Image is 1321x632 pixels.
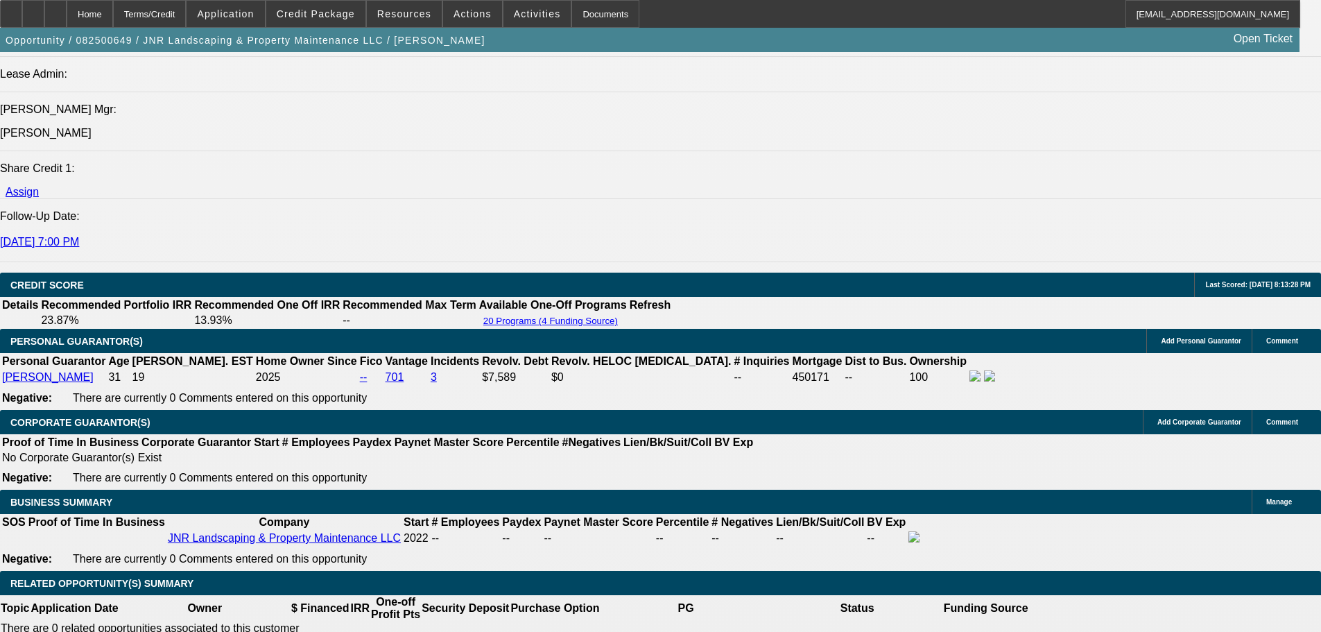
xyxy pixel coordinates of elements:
a: 3 [431,371,437,383]
b: Lien/Bk/Suit/Coll [776,516,864,528]
b: Incidents [431,355,479,367]
th: IRR [349,595,370,622]
td: 31 [107,370,130,385]
b: BV Exp [714,436,753,448]
th: $ Financed [291,595,350,622]
button: Resources [367,1,442,27]
span: Actions [454,8,492,19]
th: Owner [119,595,291,622]
th: Application Date [30,595,119,622]
b: Mortgage [793,355,843,367]
span: CREDIT SCORE [10,280,84,291]
span: Last Scored: [DATE] 8:13:28 PM [1205,281,1311,289]
img: facebook-icon.png [908,531,919,543]
b: Start [254,436,279,448]
b: BV Exp [867,516,906,528]
span: There are currently 0 Comments entered on this opportunity [73,392,367,404]
b: Percentile [506,436,559,448]
th: Recommended One Off IRR [193,298,340,312]
button: Application [187,1,264,27]
b: # Employees [432,516,500,528]
th: Details [1,298,39,312]
span: BUSINESS SUMMARY [10,497,112,508]
button: Actions [443,1,502,27]
th: Refresh [629,298,672,312]
td: -- [342,314,477,327]
b: # Negatives [711,516,773,528]
img: facebook-icon.png [969,370,981,382]
b: Lien/Bk/Suit/Coll [623,436,711,448]
span: CORPORATE GUARANTOR(S) [10,417,150,428]
th: One-off Profit Pts [370,595,421,622]
b: Ownership [909,355,967,367]
th: Recommended Portfolio IRR [40,298,192,312]
img: linkedin-icon.png [984,370,995,382]
td: 13.93% [193,314,340,327]
td: $7,589 [481,370,549,385]
b: Personal Guarantor [2,355,105,367]
b: Revolv. HELOC [MEDICAL_DATA]. [551,355,732,367]
b: Paydex [353,436,392,448]
span: Resources [377,8,431,19]
td: -- [733,370,790,385]
b: Paynet Master Score [395,436,503,448]
button: Credit Package [266,1,365,27]
b: Company [259,516,310,528]
b: Dist to Bus. [845,355,907,367]
b: #Negatives [562,436,621,448]
b: Negative: [2,392,52,404]
b: Age [108,355,129,367]
span: There are currently 0 Comments entered on this opportunity [73,472,367,484]
span: -- [432,532,440,544]
a: -- [360,371,368,383]
th: Proof of Time In Business [1,436,139,450]
b: Start [404,516,429,528]
b: Corporate Guarantor [141,436,251,448]
a: [PERSON_NAME] [2,371,94,383]
td: $0 [551,370,732,385]
th: Available One-Off Programs [478,298,628,312]
span: 2025 [256,371,281,383]
button: Activities [503,1,571,27]
div: -- [711,532,773,545]
div: -- [656,532,709,545]
button: 20 Programs (4 Funding Source) [479,315,622,327]
th: SOS [1,515,26,529]
b: Revolv. Debt [482,355,549,367]
b: Percentile [656,516,709,528]
th: Proof of Time In Business [28,515,166,529]
td: -- [845,370,908,385]
div: -- [544,532,653,545]
b: Home Owner Since [256,355,357,367]
a: Open Ticket [1228,27,1298,51]
span: Application [197,8,254,19]
b: # Inquiries [734,355,789,367]
td: No Corporate Guarantor(s) Exist [1,451,759,465]
span: Add Corporate Guarantor [1157,418,1241,426]
a: 701 [386,371,404,383]
b: Paynet Master Score [544,516,653,528]
a: Assign [6,186,39,198]
span: Opportunity / 082500649 / JNR Landscaping & Property Maintenance LLC / [PERSON_NAME] [6,35,485,46]
td: 100 [908,370,967,385]
span: PERSONAL GUARANTOR(S) [10,336,143,347]
span: Activities [514,8,561,19]
span: Add Personal Guarantor [1161,337,1241,345]
b: Paydex [502,516,541,528]
b: [PERSON_NAME]. EST [132,355,253,367]
span: Comment [1266,418,1298,426]
td: -- [775,531,865,546]
th: Purchase Option [510,595,600,622]
b: Negative: [2,472,52,484]
th: Recommended Max Term [342,298,477,312]
td: -- [501,531,542,546]
td: -- [866,531,906,546]
a: JNR Landscaping & Property Maintenance LLC [168,532,401,544]
span: Credit Package [277,8,355,19]
td: 450171 [792,370,843,385]
b: Fico [360,355,383,367]
th: Status [772,595,943,622]
b: # Employees [282,436,350,448]
span: There are currently 0 Comments entered on this opportunity [73,553,367,565]
th: Security Deposit [421,595,510,622]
